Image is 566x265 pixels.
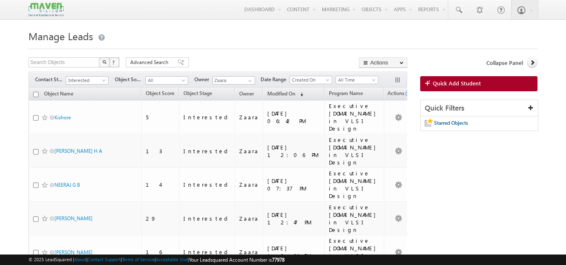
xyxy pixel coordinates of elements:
[146,181,175,188] div: 14
[183,248,231,256] div: Interested
[267,211,320,226] div: [DATE] 12:47 PM
[336,76,378,84] a: All Time
[130,59,171,66] span: Advanced Search
[54,215,93,221] a: [PERSON_NAME]
[189,257,284,263] span: Your Leadsquared Account Number is
[239,147,259,155] div: Zaara
[145,76,188,85] a: All
[244,77,254,85] a: Show All Items
[194,76,212,83] span: Owner
[486,59,523,67] span: Collapse Panel
[267,244,320,260] div: [DATE] 12:34 PM
[183,113,231,121] div: Interested
[40,89,78,100] a: Object Name
[109,57,119,67] button: ?
[239,215,259,222] div: Zaara
[183,90,212,96] span: Object Stage
[35,76,66,83] span: Contact Stage
[329,203,380,234] div: Executive [DOMAIN_NAME] in VLSI Design
[297,91,303,98] span: (sorted descending)
[325,89,367,100] a: Program Name
[179,89,216,100] a: Object Stage
[146,248,175,256] div: 16
[74,257,86,262] a: About
[239,113,259,121] div: Zaara
[267,177,320,192] div: [DATE] 07:37 PM
[434,120,468,126] span: Starred Objects
[261,76,289,83] span: Date Range
[267,90,295,97] span: Modified On
[54,114,71,121] a: Kishore
[289,76,332,84] a: Created On
[329,90,363,96] span: Program Name
[54,249,93,255] a: [PERSON_NAME]
[28,29,93,43] span: Manage Leads
[290,76,330,84] span: Created On
[239,248,259,256] div: Zaara
[329,136,380,166] div: Executive [DOMAIN_NAME] in VLSI Design
[212,76,255,85] input: Type to Search
[336,76,376,84] span: All Time
[329,102,380,132] div: Executive [DOMAIN_NAME] in VLSI Design
[156,257,188,262] a: Acceptable Use
[267,110,320,125] div: [DATE] 06:42 PM
[54,148,102,154] a: [PERSON_NAME] H A
[272,257,284,263] span: 77978
[183,147,231,155] div: Interested
[239,181,259,188] div: Zaara
[384,89,404,100] span: Actions
[66,76,109,85] a: Interested
[421,100,538,116] div: Quick Filters
[54,182,80,188] a: NEERAJ G B
[88,257,121,262] a: Contact Support
[183,215,231,222] div: Interested
[146,90,174,96] span: Object Score
[239,90,254,97] span: Owner
[329,170,380,200] div: Executive [DOMAIN_NAME] in VLSI Design
[115,76,145,83] span: Object Source
[263,89,308,100] a: Modified On (sorted descending)
[102,60,106,64] img: Search
[142,89,178,100] a: Object Score
[146,147,175,155] div: 13
[359,57,407,68] button: Actions
[28,256,284,264] span: © 2025 LeadSquared | | | | |
[146,113,175,121] div: 5
[267,144,320,159] div: [DATE] 12:06 PM
[146,215,175,222] div: 29
[66,77,106,84] span: Interested
[33,92,39,97] input: Check all records
[420,76,538,91] a: Quick Add Student
[28,2,64,17] img: Custom Logo
[122,257,155,262] a: Terms of Service
[112,59,116,66] span: ?
[433,80,481,87] span: Quick Add Student
[146,77,186,84] span: All
[183,181,231,188] div: Interested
